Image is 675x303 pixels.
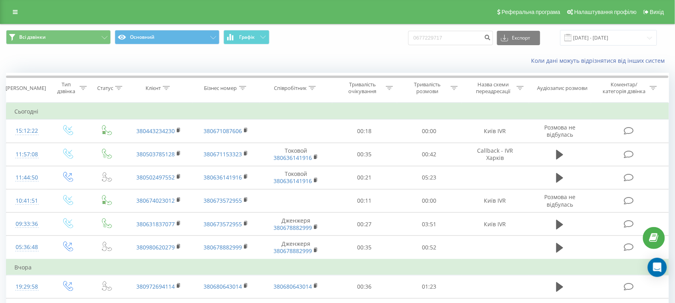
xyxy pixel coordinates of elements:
a: 380673572955 [204,220,242,228]
td: Київ IVR [461,213,529,236]
div: 11:44:50 [14,170,40,185]
button: Експорт [497,31,540,45]
a: 380680643014 [274,283,312,290]
td: Дженжеря [260,236,332,259]
a: 380631837077 [136,220,175,228]
div: Тип дзвінка [55,81,78,95]
td: 00:36 [332,275,397,298]
td: 00:42 [397,143,462,166]
div: 05:36:48 [14,239,40,255]
a: 380502497552 [136,173,175,181]
div: 10:41:51 [14,193,40,209]
a: 380673572955 [204,197,242,204]
td: Київ IVR [461,189,529,212]
td: 01:23 [397,275,462,298]
td: Сьогодні [6,104,669,120]
td: 03:51 [397,213,462,236]
input: Пошук за номером [408,31,493,45]
td: 00:18 [332,120,397,143]
a: Коли дані можуть відрізнятися вiд інших систем [531,57,669,64]
span: Всі дзвінки [19,34,46,40]
div: 11:57:08 [14,147,40,162]
div: 09:33:36 [14,216,40,232]
span: Графік [239,34,255,40]
td: Токовой [260,143,332,166]
a: 380674023012 [136,197,175,204]
div: Співробітник [274,85,307,92]
a: 380503785128 [136,150,175,158]
td: 00:35 [332,236,397,259]
button: Графік [224,30,270,44]
td: Дженжеря [260,213,332,236]
div: Коментар/категорія дзвінка [601,81,648,95]
span: Розмова не відбулась [544,193,575,208]
a: 380636141916 [274,154,312,161]
div: Open Intercom Messenger [648,258,667,277]
div: Бізнес номер [204,85,237,92]
a: 380972694114 [136,283,175,290]
a: 380678882999 [274,224,312,231]
a: 380678882999 [274,247,312,255]
button: Всі дзвінки [6,30,111,44]
span: Вихід [650,9,664,15]
div: Клієнт [146,85,161,92]
a: 380636141916 [204,173,242,181]
td: 00:00 [397,120,462,143]
a: 380680643014 [204,283,242,290]
td: Вчора [6,259,669,275]
button: Основний [115,30,220,44]
div: 19:29:58 [14,279,40,295]
td: 05:23 [397,166,462,189]
div: Тривалість очікування [341,81,384,95]
td: 00:27 [332,213,397,236]
td: 00:21 [332,166,397,189]
div: Статус [97,85,113,92]
div: Тривалість розмови [406,81,449,95]
td: 00:35 [332,143,397,166]
td: Київ IVR [461,120,529,143]
span: Розмова не відбулась [544,124,575,138]
a: 380671087606 [204,127,242,135]
td: Токовой [260,166,332,189]
a: 380980620279 [136,243,175,251]
div: Аудіозапис розмови [537,85,588,92]
span: Налаштування профілю [574,9,637,15]
td: Callback - IVR Харків [461,143,529,166]
a: 380678882999 [204,243,242,251]
td: 00:00 [397,189,462,212]
div: Назва схеми переадресації [472,81,515,95]
div: 15:12:22 [14,123,40,139]
td: 00:52 [397,236,462,259]
a: 380636141916 [274,177,312,185]
span: Реферальна програма [502,9,561,15]
a: 380443234230 [136,127,175,135]
a: 380671153323 [204,150,242,158]
td: 00:11 [332,189,397,212]
div: [PERSON_NAME] [6,85,46,92]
